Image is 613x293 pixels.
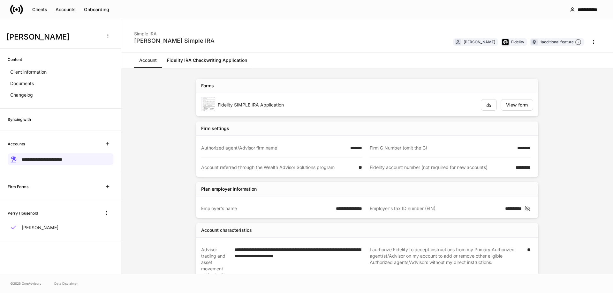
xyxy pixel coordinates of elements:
a: Fidelity IRA Checkwriting Application [162,53,252,68]
h3: [PERSON_NAME] [6,32,99,42]
h6: Syncing with [8,116,31,122]
button: Clients [28,4,51,15]
p: Documents [10,80,34,87]
div: Employer's name [201,205,332,212]
div: Fidelity [511,39,524,45]
div: Simple IRA [134,27,215,37]
p: [PERSON_NAME] [22,224,58,231]
span: © 2025 OneAdvisory [10,281,42,286]
button: View form [501,99,533,111]
div: View form [506,103,528,107]
div: Accounts [56,7,76,12]
div: Forms [201,83,214,89]
div: [PERSON_NAME] [464,39,495,45]
div: Onboarding [84,7,109,12]
div: Firm settings [201,125,229,132]
p: Changelog [10,92,33,98]
div: Account referred through the Wealth Advisor Solutions program [201,164,355,171]
div: Firm G Number (omit the G) [370,145,513,151]
div: Authorized agent/Advisor firm name [201,145,346,151]
h6: Perry Household [8,210,38,216]
a: Documents [8,78,113,89]
h6: Content [8,56,22,62]
a: Data Disclaimer [54,281,78,286]
h6: Accounts [8,141,25,147]
div: Account characteristics [201,227,252,233]
a: Changelog [8,89,113,101]
h6: Firm Forms [8,184,28,190]
a: Client information [8,66,113,78]
div: [PERSON_NAME] Simple IRA [134,37,215,45]
div: I authorize Fidelity to accept instructions from my Primary Authorized agent(s)/Advisor on my acc... [370,246,523,278]
div: Fidelity SIMPLE IRA Application [218,102,476,108]
div: Fidelity account number (not required for new accounts) [370,164,512,171]
a: Account [134,53,162,68]
p: Client information [10,69,47,75]
div: Plan employer information [201,186,257,192]
div: 1 additional feature [540,39,581,46]
div: Employer's tax ID number (EIN) [370,205,501,212]
button: Accounts [51,4,80,15]
button: Onboarding [80,4,113,15]
a: [PERSON_NAME] [8,222,113,233]
div: Advisor trading and asset movement authorizations [201,246,231,278]
div: Clients [32,7,47,12]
